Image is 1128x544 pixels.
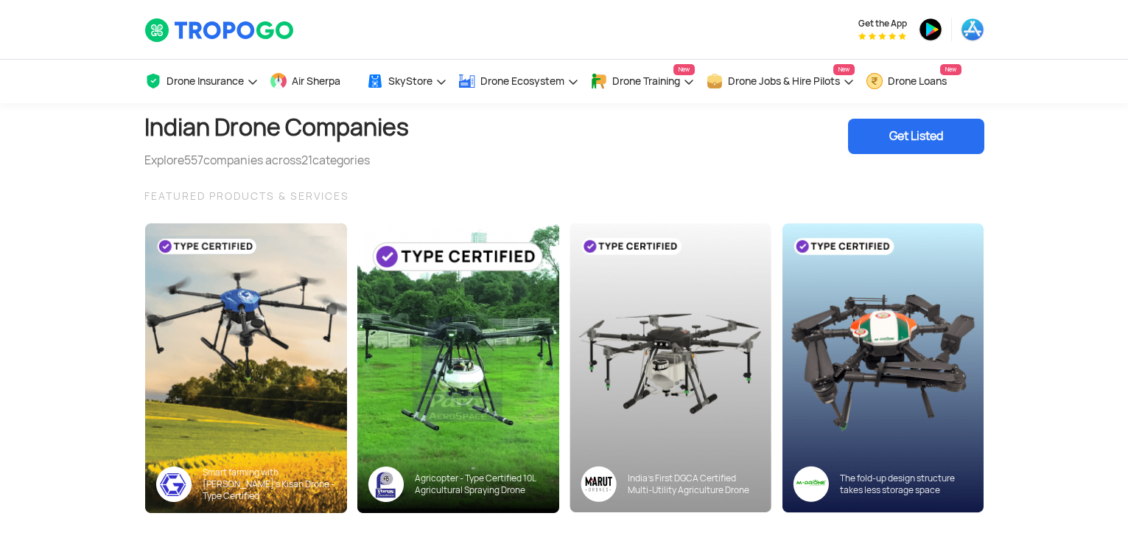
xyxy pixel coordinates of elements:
[145,223,347,513] img: bg_garuda_sky.png
[480,75,564,87] span: Drone Ecosystem
[301,153,312,168] span: 21
[706,60,855,103] a: Drone Jobs & Hire PilotsNew
[144,103,409,152] h1: Indian Drone Companies
[961,18,984,41] img: ic_appstore.png
[415,472,548,496] div: Agricopter - Type Certified 10L Agricultural Spraying Drone
[848,119,984,154] div: Get Listed
[144,152,409,170] div: Explore companies across categories
[612,75,680,87] span: Drone Training
[357,223,559,513] img: paras-card.png
[840,472,973,496] div: The fold-up design structure takes less storage space
[858,32,906,40] img: App Raking
[782,223,984,513] img: bg_multiplex_sky.png
[156,467,192,502] img: ic_garuda_sky.png
[833,64,855,75] span: New
[728,75,840,87] span: Drone Jobs & Hire Pilots
[458,60,579,103] a: Drone Ecosystem
[167,75,244,87] span: Drone Insurance
[366,60,447,103] a: SkyStore
[590,60,695,103] a: Drone TrainingNew
[570,223,771,512] img: bg_marut_sky.png
[144,60,259,103] a: Drone Insurance
[292,75,340,87] span: Air Sherpa
[888,75,947,87] span: Drone Loans
[940,64,961,75] span: New
[858,18,907,29] span: Get the App
[144,187,984,205] div: FEATURED PRODUCTS & SERVICES
[673,64,695,75] span: New
[919,18,942,41] img: ic_playstore.png
[628,472,760,496] div: India’s First DGCA Certified Multi-Utility Agriculture Drone
[793,466,829,502] img: ic_multiplex_sky.png
[144,18,295,43] img: TropoGo Logo
[270,60,355,103] a: Air Sherpa
[581,466,617,502] img: Group%2036313.png
[388,75,432,87] span: SkyStore
[368,467,404,502] img: paras-logo-banner.png
[203,467,336,502] div: Smart farming with [PERSON_NAME]’s Kisan Drone - Type Certified
[184,153,203,168] span: 557
[866,60,961,103] a: Drone LoansNew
